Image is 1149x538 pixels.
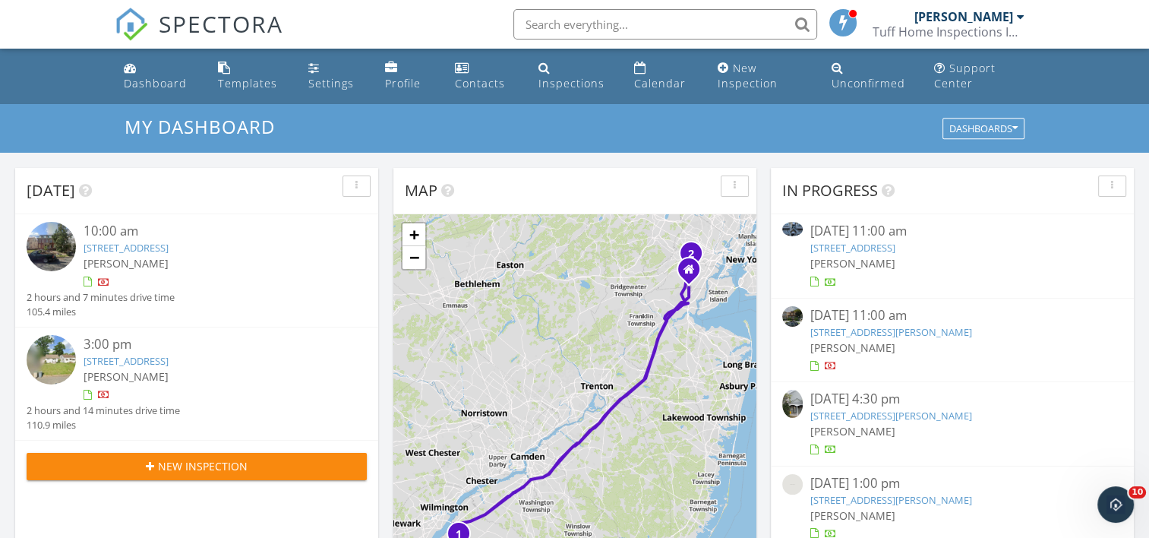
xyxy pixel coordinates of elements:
[308,76,354,90] div: Settings
[405,180,437,201] span: Map
[810,325,972,339] a: [STREET_ADDRESS][PERSON_NAME]
[782,180,878,201] span: In Progress
[717,61,777,90] div: New Inspection
[125,114,275,139] span: My Dashboard
[212,55,290,98] a: Templates
[691,253,700,262] div: 334 Oakwood Ave, Kenilworth, NJ 07033
[628,55,699,98] a: Calendar
[810,508,895,523] span: [PERSON_NAME]
[124,76,187,90] div: Dashboard
[873,24,1024,40] div: Tuff Home Inspections Inc.
[84,241,169,255] a: [STREET_ADDRESS]
[914,9,1013,24] div: [PERSON_NAME]
[27,290,175,305] div: 2 hours and 7 minutes drive time
[27,335,76,385] img: streetview
[689,269,698,278] div: 664 W lake Ave , Rahway NJ 07065
[782,390,803,417] img: 9551254%2Fcover_photos%2Fmuh8q9tT9LcYVDCgmj0M%2Fsmall.jpg
[27,335,367,432] a: 3:00 pm [STREET_ADDRESS] [PERSON_NAME] 2 hours and 14 minutes drive time 110.9 miles
[159,8,283,40] span: SPECTORA
[27,418,180,432] div: 110.9 miles
[810,340,895,355] span: [PERSON_NAME]
[84,256,169,271] span: [PERSON_NAME]
[115,8,148,41] img: The Best Home Inspection Software - Spectora
[782,390,1122,457] a: [DATE] 4:30 pm [STREET_ADDRESS][PERSON_NAME] [PERSON_NAME]
[385,76,421,90] div: Profile
[84,335,339,354] div: 3:00 pm
[402,246,425,269] a: Zoom out
[449,55,520,98] a: Contacts
[782,306,803,327] img: streetview
[402,223,425,246] a: Zoom in
[688,249,694,260] i: 2
[810,390,1094,409] div: [DATE] 4:30 pm
[782,222,803,236] img: 9539894%2Fcover_photos%2F9i1nTt8rfw8HCVo2PWhM%2Fsmall.jpeg
[302,55,367,98] a: Settings
[810,256,895,271] span: [PERSON_NAME]
[513,9,817,40] input: Search everything...
[810,409,972,422] a: [STREET_ADDRESS][PERSON_NAME]
[832,76,905,90] div: Unconfirmed
[27,180,75,201] span: [DATE]
[27,222,76,271] img: streetview
[782,474,803,495] img: streetview
[825,55,916,98] a: Unconfirmed
[634,76,686,90] div: Calendar
[782,306,1122,374] a: [DATE] 11:00 am [STREET_ADDRESS][PERSON_NAME] [PERSON_NAME]
[810,424,895,438] span: [PERSON_NAME]
[218,76,277,90] div: Templates
[942,119,1024,140] button: Dashboards
[27,222,367,319] a: 10:00 am [STREET_ADDRESS] [PERSON_NAME] 2 hours and 7 minutes drive time 105.4 miles
[1097,486,1134,523] iframe: Intercom live chat
[379,55,437,98] a: Profile
[115,21,283,52] a: SPECTORA
[84,354,169,368] a: [STREET_ADDRESS]
[1128,486,1146,498] span: 10
[27,305,175,319] div: 105.4 miles
[27,453,367,480] button: New Inspection
[810,306,1094,325] div: [DATE] 11:00 am
[810,222,1094,241] div: [DATE] 11:00 am
[711,55,813,98] a: New Inspection
[949,124,1018,134] div: Dashboards
[532,55,616,98] a: Inspections
[118,55,200,98] a: Dashboard
[810,493,972,507] a: [STREET_ADDRESS][PERSON_NAME]
[27,403,180,418] div: 2 hours and 14 minutes drive time
[810,241,895,255] a: [STREET_ADDRESS]
[928,55,1031,98] a: Support Center
[84,369,169,384] span: [PERSON_NAME]
[455,76,505,90] div: Contacts
[538,76,604,90] div: Inspections
[810,474,1094,493] div: [DATE] 1:00 pm
[934,61,996,90] div: Support Center
[158,458,248,474] span: New Inspection
[782,222,1122,290] a: [DATE] 11:00 am [STREET_ADDRESS] [PERSON_NAME]
[84,222,339,241] div: 10:00 am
